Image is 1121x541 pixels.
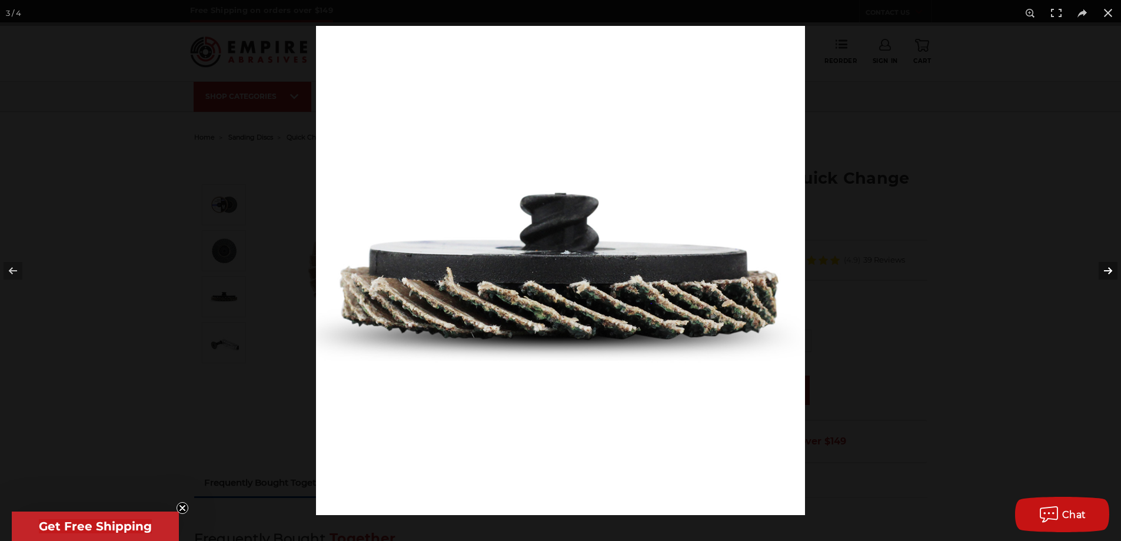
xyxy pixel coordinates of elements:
[316,26,805,515] img: 2INCH-2__55408.1700595504.JPG
[12,512,179,541] div: Get Free ShippingClose teaser
[39,519,152,533] span: Get Free Shipping
[1080,241,1121,300] button: Next (arrow right)
[1015,497,1109,532] button: Chat
[177,502,188,514] button: Close teaser
[1062,509,1086,520] span: Chat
